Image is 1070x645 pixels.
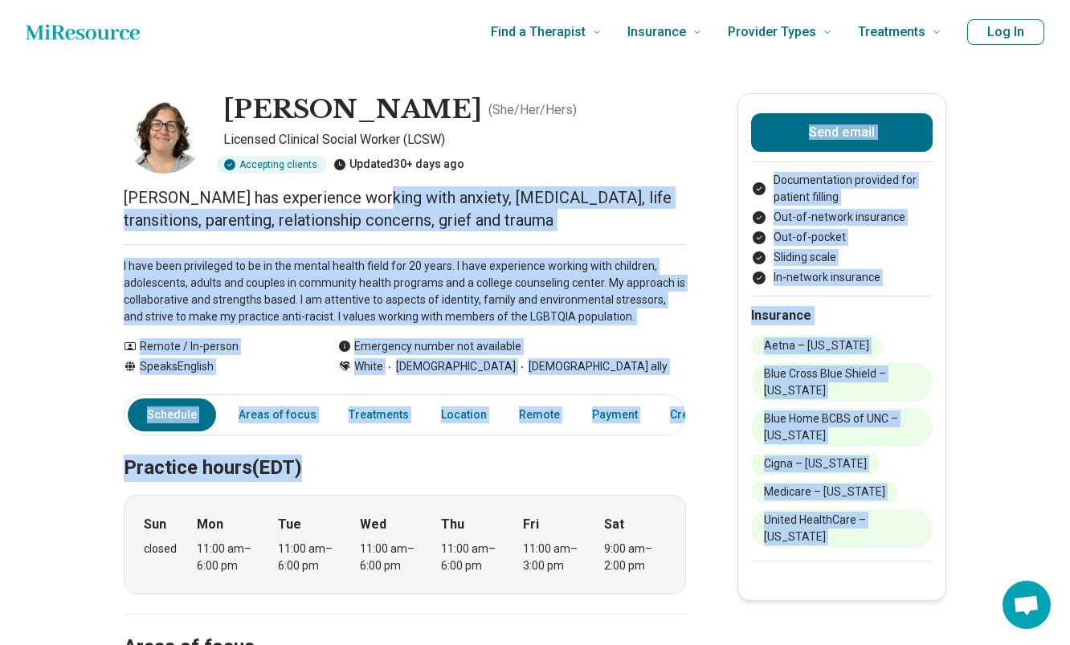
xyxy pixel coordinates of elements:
[751,209,933,226] li: Out-of-network insurance
[339,398,419,431] a: Treatments
[751,113,933,152] button: Send email
[360,541,422,574] div: 11:00 am – 6:00 pm
[728,21,816,43] span: Provider Types
[604,515,624,534] strong: Sat
[491,21,586,43] span: Find a Therapist
[124,258,686,325] p: I have been privileged to be in the mental health field for 20 years. I have experience working w...
[751,509,933,548] li: United HealthCare – [US_STATE]
[582,398,647,431] a: Payment
[523,541,585,574] div: 11:00 am – 3:00 pm
[124,358,306,375] div: Speaks English
[383,358,516,375] span: [DEMOGRAPHIC_DATA]
[278,515,301,534] strong: Tue
[751,335,882,357] li: Aetna – [US_STATE]
[751,172,933,206] li: Documentation provided for patient filling
[360,515,386,534] strong: Wed
[354,358,383,375] span: White
[124,416,686,482] h2: Practice hours (EDT)
[278,541,340,574] div: 11:00 am – 6:00 pm
[441,515,464,534] strong: Thu
[124,495,686,594] div: When does the program meet?
[523,515,539,534] strong: Fri
[627,21,686,43] span: Insurance
[509,398,570,431] a: Remote
[751,306,933,325] h2: Insurance
[197,515,223,534] strong: Mon
[604,541,666,574] div: 9:00 am – 2:00 pm
[128,398,216,431] a: Schedule
[660,398,741,431] a: Credentials
[751,269,933,286] li: In-network insurance
[223,93,482,127] h1: [PERSON_NAME]
[144,515,166,534] strong: Sun
[488,100,577,120] p: ( She/Her/Hers )
[26,16,140,48] a: Home page
[431,398,496,431] a: Location
[124,93,204,173] img: Amy Leach, Licensed Clinical Social Worker (LCSW)
[858,21,925,43] span: Treatments
[751,249,933,266] li: Sliding scale
[333,156,464,173] div: Updated 30+ days ago
[751,363,933,402] li: Blue Cross Blue Shield – [US_STATE]
[967,19,1044,45] button: Log In
[751,229,933,246] li: Out-of-pocket
[338,338,521,355] div: Emergency number not available
[751,453,880,475] li: Cigna – [US_STATE]
[197,541,259,574] div: 11:00 am – 6:00 pm
[223,130,686,149] p: Licensed Clinical Social Worker (LCSW)
[751,481,898,503] li: Medicare – [US_STATE]
[217,156,327,173] div: Accepting clients
[144,541,177,557] div: closed
[751,172,933,286] ul: Payment options
[516,358,668,375] span: [DEMOGRAPHIC_DATA] ally
[441,541,503,574] div: 11:00 am – 6:00 pm
[751,408,933,447] li: Blue Home BCBS of UNC – [US_STATE]
[229,398,326,431] a: Areas of focus
[124,338,306,355] div: Remote / In-person
[124,186,686,231] p: [PERSON_NAME] has experience working with anxiety, [MEDICAL_DATA], life transitions, parenting, r...
[1003,581,1051,629] div: Open chat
